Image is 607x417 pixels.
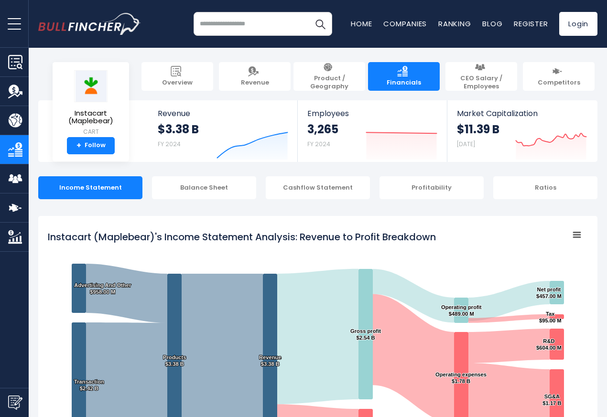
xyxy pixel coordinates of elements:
div: Balance Sheet [152,176,256,199]
a: Revenue [219,62,291,91]
small: [DATE] [457,140,475,148]
text: R&D $604.00 M [536,338,562,351]
a: Market Capitalization $11.39 B [DATE] [447,100,596,162]
span: CEO Salary / Employees [450,75,512,91]
text: Products $3.38 B [163,354,186,367]
tspan: Instacart (Maplebear)'s Income Statement Analysis: Revenue to Profit Breakdown [48,230,436,244]
strong: 3,265 [307,122,338,137]
span: Competitors [538,79,580,87]
span: Market Capitalization [457,109,587,118]
a: Login [559,12,597,36]
text: Gross profit $2.54 B [350,328,381,341]
span: Instacart (Maplebear) [60,109,121,125]
a: Product / Geography [293,62,365,91]
a: +Follow [67,137,115,154]
strong: $3.38 B [158,122,199,137]
button: Search [308,12,332,36]
text: SG&A $1.17 B [542,394,561,406]
span: Financials [387,79,421,87]
text: Advertising And Other $958.00 M [74,282,131,295]
span: Employees [307,109,437,118]
a: Companies [383,19,427,29]
text: Net profit $457.00 M [536,287,562,299]
text: Revenue $3.38 B [259,354,282,367]
text: Tax $95.00 M [539,311,562,323]
a: CEO Salary / Employees [445,62,517,91]
a: Financials [368,62,440,91]
div: Ratios [493,176,597,199]
a: Instacart (Maplebear) CART [60,70,122,137]
a: Revenue $3.38 B FY 2024 [148,100,298,162]
a: Go to homepage [38,13,141,35]
span: Revenue [158,109,288,118]
img: bullfincher logo [38,13,141,35]
span: Revenue [241,79,269,87]
div: Profitability [379,176,484,199]
small: FY 2024 [158,140,181,148]
small: CART [60,128,121,136]
text: Transaction $2.42 B [74,379,104,391]
a: Overview [141,62,213,91]
a: Ranking [438,19,471,29]
strong: + [76,141,81,150]
text: Operating profit $489.00 M [441,304,482,317]
div: Income Statement [38,176,142,199]
a: Competitors [523,62,595,91]
a: Blog [482,19,502,29]
span: Product / Geography [298,75,360,91]
span: Overview [162,79,193,87]
div: Cashflow Statement [266,176,370,199]
text: Operating expenses $1.78 B [435,372,487,384]
a: Register [514,19,548,29]
a: Home [351,19,372,29]
a: Employees 3,265 FY 2024 [298,100,446,162]
strong: $11.39 B [457,122,499,137]
small: FY 2024 [307,140,330,148]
